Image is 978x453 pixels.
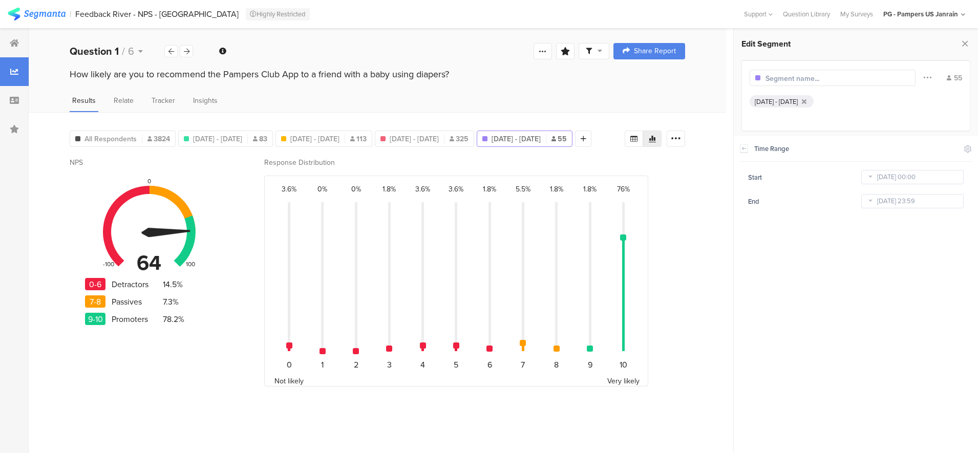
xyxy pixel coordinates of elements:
div: PG - Pampers US Janrain [883,9,958,19]
div: Not likely [264,376,315,386]
b: Question 1 [70,44,119,59]
div: -100 [103,260,114,269]
div: 0-6 [85,278,105,290]
span: Relate [114,95,134,106]
span: [DATE] - [DATE] [492,134,541,144]
div: 3.6% [449,184,463,195]
div: How likely are you to recommend the Pampers Club App to a friend with a baby using diapers? [70,68,685,81]
input: Select date [861,170,964,184]
span: 83 [253,134,267,144]
div: Passives [112,296,163,308]
div: 78.2% [163,313,184,325]
div: 3 [387,359,392,371]
div: 6 [487,359,492,371]
div: 9-10 [85,313,105,325]
div: Detractors [112,278,163,290]
input: Segment name... [766,73,855,84]
div: 5.5% [516,184,530,195]
div: 100 [186,260,195,269]
span: / [122,44,125,59]
img: segmanta logo [8,8,66,20]
div: Very likely [598,376,649,386]
div: 1.8% [583,184,597,195]
div: 9 [588,359,592,371]
a: Question Library [778,9,835,19]
span: Insights [193,95,218,106]
div: Time Range [754,144,958,154]
span: [DATE] - [DATE] [193,134,242,144]
div: Highly Restricted [246,8,310,20]
div: 7.3% [163,296,179,308]
div: 5 [454,359,458,371]
div: 0 [287,359,292,371]
span: [DATE] - [DATE] [290,134,339,144]
div: 1.8% [382,184,396,195]
span: 55 [551,134,567,144]
div: NPS [70,157,198,168]
div: Support [744,6,773,22]
div: Promoters [112,313,163,325]
div: 7 [521,359,525,371]
input: Select date [861,194,964,208]
span: All Respondents [84,134,137,144]
span: 6 [128,44,134,59]
div: 8 [554,359,559,371]
div: 0 [147,177,151,186]
div: 2 [354,359,358,371]
span: Start [748,172,767,182]
span: Results [72,95,96,106]
div: 3.6% [282,184,296,195]
span: [DATE] - [DATE] [390,134,439,144]
div: 0% [317,184,327,195]
div: 76% [617,184,630,195]
span: Share Report [634,48,676,55]
div: 1.8% [483,184,496,195]
div: [DATE] - [DATE] [755,97,798,106]
div: 0% [351,184,361,195]
div: 10 [620,359,627,371]
div: 7-8 [85,295,105,308]
div: Response Distribution [264,157,685,168]
span: 325 [450,134,469,144]
a: My Surveys [835,9,878,19]
div: 3.6% [415,184,430,195]
span: Edit Segment [741,38,791,50]
div: 55 [947,73,962,83]
span: Tracker [152,95,175,106]
span: End [748,197,764,206]
span: 113 [350,134,367,144]
span: 3824 [147,134,170,144]
div: | [70,8,71,20]
div: 4 [420,359,425,371]
div: 14.5% [163,278,183,290]
div: 64 [137,248,161,278]
div: Feedback River - NPS - [GEOGRAPHIC_DATA] [75,9,239,19]
div: 1 [321,359,324,371]
div: 1.8% [550,184,563,195]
